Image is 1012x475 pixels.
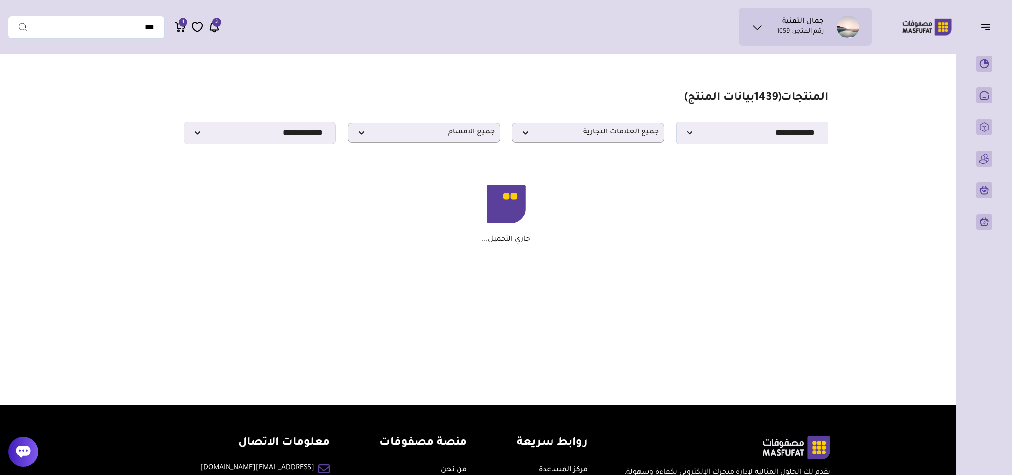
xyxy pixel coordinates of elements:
a: [EMAIL_ADDRESS][DOMAIN_NAME] [200,463,314,474]
h4: روابط سريعة [517,436,588,451]
h1: جمال التقنية [782,17,824,27]
a: 1 [175,21,186,33]
h1: المنتجات [684,91,828,106]
span: 3 [215,18,218,27]
p: رقم المتجر : 1059 [777,27,824,37]
p: جاري التحميل... [482,235,530,244]
p: جميع الاقسام [348,123,500,143]
img: جمال التقنية [837,16,859,38]
a: مركز المساعدة [539,466,588,474]
span: ( بيانات المنتج) [684,92,781,104]
p: جميع العلامات التجارية [512,123,664,143]
a: من نحن [441,466,467,474]
span: 1439 [754,92,778,104]
h4: منصة مصفوفات [379,436,467,451]
span: جميع العلامات التجارية [517,128,659,137]
img: Logo [895,17,959,37]
a: 3 [208,21,220,33]
iframe: Webchat Widget [955,418,1000,463]
span: جميع الاقسام [353,128,495,137]
h4: معلومات الاتصال [200,436,330,451]
span: 1 [182,18,184,27]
